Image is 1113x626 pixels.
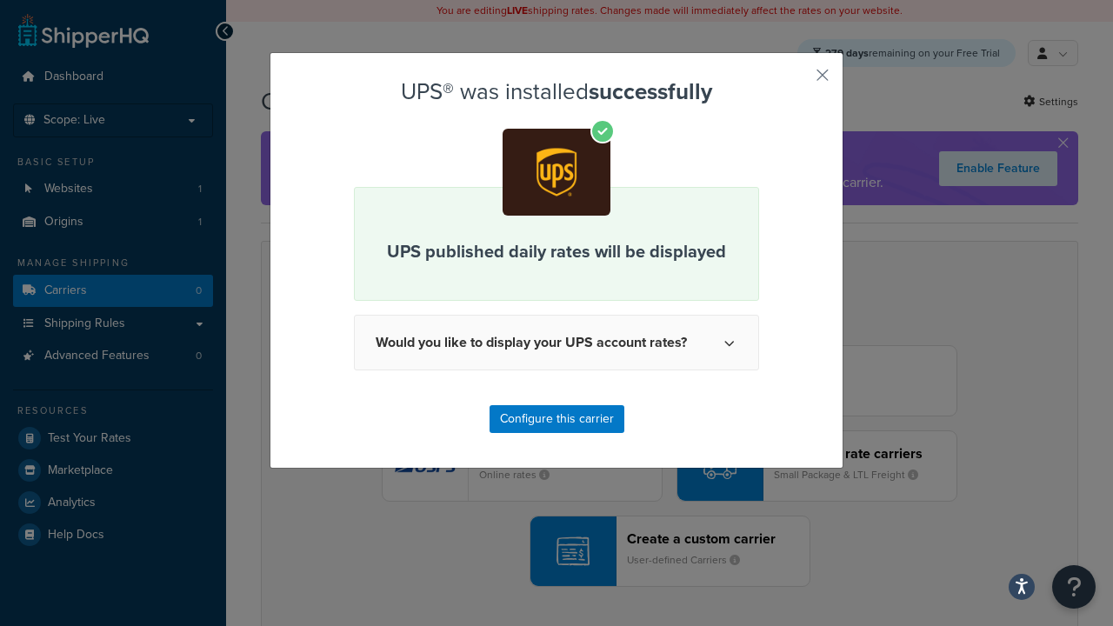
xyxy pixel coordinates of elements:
[503,129,610,215] img: app-ups.png
[354,79,759,104] h2: UPS® was installed
[589,75,712,108] strong: successfully
[354,315,759,370] button: Would you like to display your UPS account rates?
[490,405,624,433] button: Configure this carrier
[590,119,615,143] i: Check mark
[376,238,737,264] p: UPS published daily rates will be displayed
